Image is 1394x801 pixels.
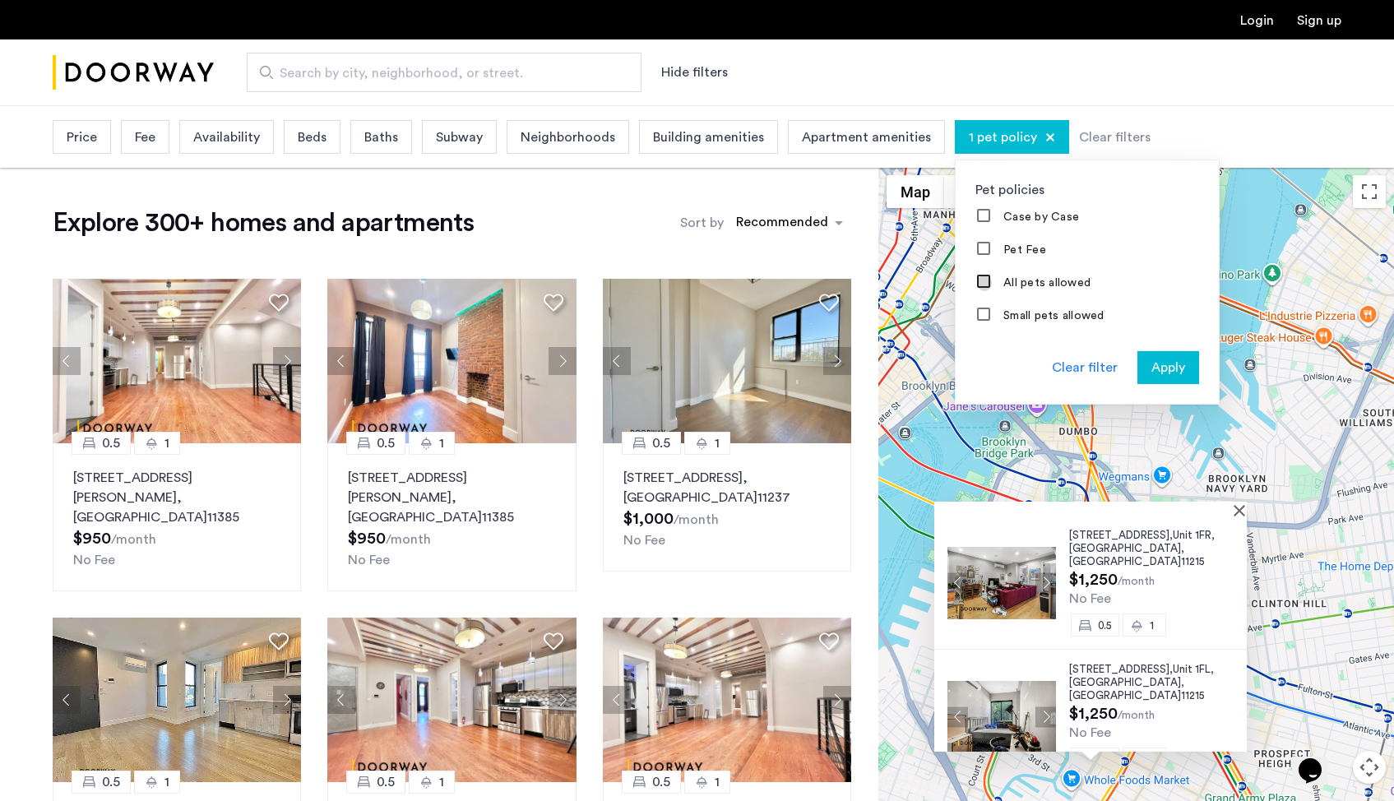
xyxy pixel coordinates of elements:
[53,42,214,104] img: logo
[802,127,931,147] span: Apartment amenities
[436,127,483,147] span: Subway
[1151,358,1185,377] span: Apply
[969,127,1037,147] span: 1 pet policy
[1137,351,1199,384] button: button
[956,160,1219,200] div: Pet policies
[1000,211,1079,224] label: Case by Case
[1052,358,1118,377] div: Clear filter
[280,63,595,83] span: Search by city, neighborhood, or street.
[653,127,764,147] span: Building amenities
[1079,127,1151,147] div: Clear filters
[298,127,327,147] span: Beds
[1240,14,1274,27] a: Login
[247,53,641,92] input: Apartment Search
[193,127,260,147] span: Availability
[1000,309,1105,322] label: Small pets allowed
[1000,243,1046,257] label: Pet Fee
[53,42,214,104] a: Cazamio Logo
[67,127,97,147] span: Price
[1000,276,1091,289] label: All pets allowed
[364,127,398,147] span: Baths
[1297,14,1341,27] a: Registration
[135,127,155,147] span: Fee
[661,63,728,82] button: Show or hide filters
[521,127,615,147] span: Neighborhoods
[1292,735,1345,785] iframe: chat widget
